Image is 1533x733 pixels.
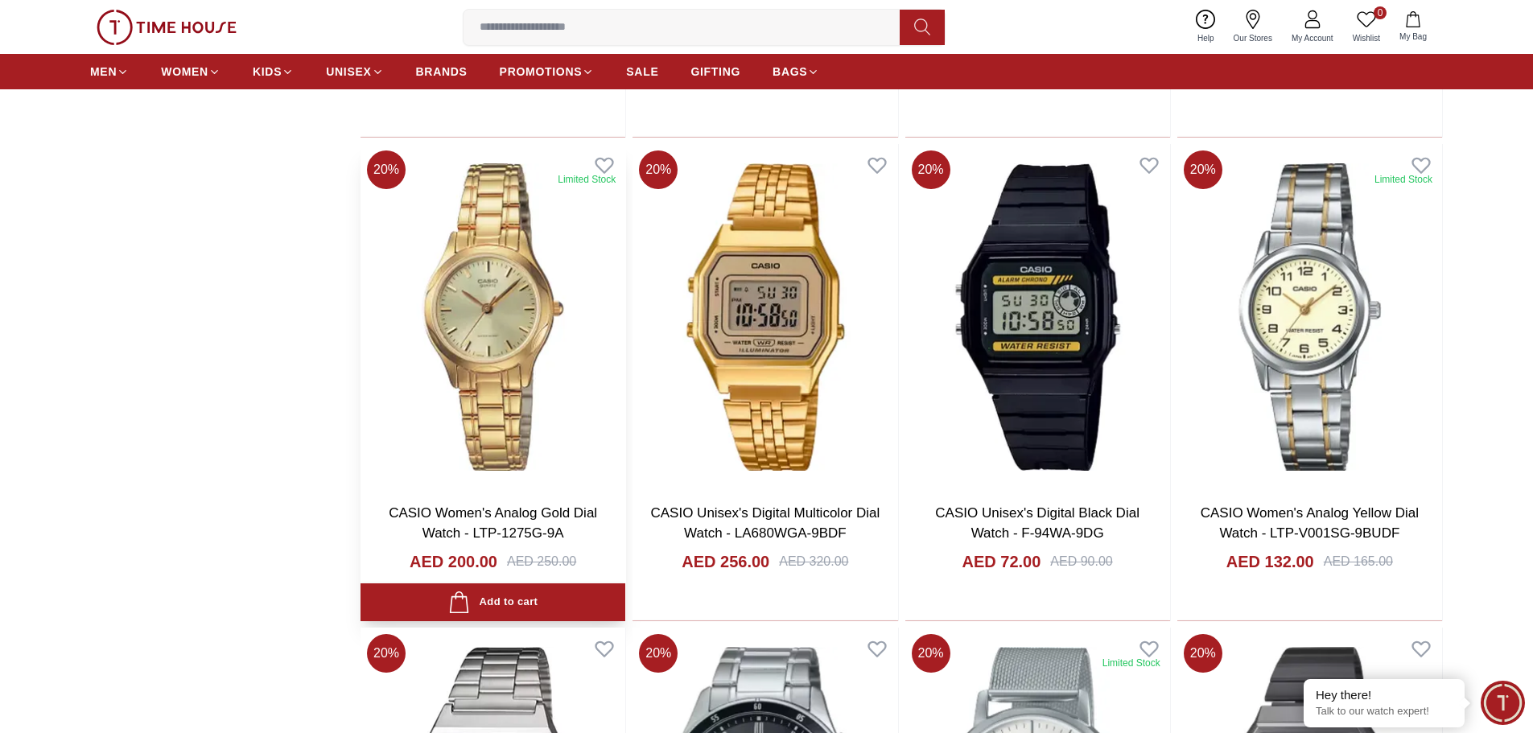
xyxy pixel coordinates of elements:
[367,634,406,673] span: 20 %
[633,144,897,490] img: CASIO Unisex's Digital Multicolor Dial Watch - LA680WGA-9BDF
[639,634,678,673] span: 20 %
[326,57,383,86] a: UNISEX
[690,64,740,80] span: GIFTING
[626,57,658,86] a: SALE
[361,144,625,490] img: CASIO Women's Analog Gold Dial Watch - LTP-1275G-9A
[1481,681,1525,725] div: Chat Widget
[161,57,220,86] a: WOMEN
[962,550,1041,573] h4: AED 72.00
[1374,6,1387,19] span: 0
[1324,552,1393,571] div: AED 165.00
[1226,550,1314,573] h4: AED 132.00
[448,591,538,613] div: Add to cart
[1343,6,1390,47] a: 0Wishlist
[905,144,1170,490] img: CASIO Unisex's Digital Black Dial Watch - F-94WA-9DG
[773,64,807,80] span: BAGS
[500,57,595,86] a: PROMOTIONS
[90,64,117,80] span: MEN
[626,64,658,80] span: SALE
[650,505,880,542] a: CASIO Unisex's Digital Multicolor Dial Watch - LA680WGA-9BDF
[1393,31,1433,43] span: My Bag
[779,552,848,571] div: AED 320.00
[361,583,625,621] button: Add to cart
[773,57,819,86] a: BAGS
[1285,32,1340,44] span: My Account
[500,64,583,80] span: PROMOTIONS
[1201,505,1419,542] a: CASIO Women's Analog Yellow Dial Watch - LTP-V001SG-9BUDF
[1374,173,1432,186] div: Limited Stock
[1177,144,1442,490] img: CASIO Women's Analog Yellow Dial Watch - LTP-V001SG-9BUDF
[1224,6,1282,47] a: Our Stores
[639,150,678,189] span: 20 %
[1316,705,1453,719] p: Talk to our watch expert!
[1316,687,1453,703] div: Hey there!
[682,550,769,573] h4: AED 256.00
[253,64,282,80] span: KIDS
[416,57,468,86] a: BRANDS
[1346,32,1387,44] span: Wishlist
[416,64,468,80] span: BRANDS
[90,57,129,86] a: MEN
[326,64,371,80] span: UNISEX
[1227,32,1279,44] span: Our Stores
[389,505,597,542] a: CASIO Women's Analog Gold Dial Watch - LTP-1275G-9A
[1184,634,1222,673] span: 20 %
[912,634,950,673] span: 20 %
[97,10,237,45] img: ...
[1191,32,1221,44] span: Help
[253,57,294,86] a: KIDS
[1188,6,1224,47] a: Help
[1102,657,1160,669] div: Limited Stock
[558,173,616,186] div: Limited Stock
[1390,8,1436,46] button: My Bag
[367,150,406,189] span: 20 %
[935,505,1139,542] a: CASIO Unisex's Digital Black Dial Watch - F-94WA-9DG
[1184,150,1222,189] span: 20 %
[161,64,208,80] span: WOMEN
[507,552,576,571] div: AED 250.00
[410,550,497,573] h4: AED 200.00
[1050,552,1112,571] div: AED 90.00
[690,57,740,86] a: GIFTING
[912,150,950,189] span: 20 %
